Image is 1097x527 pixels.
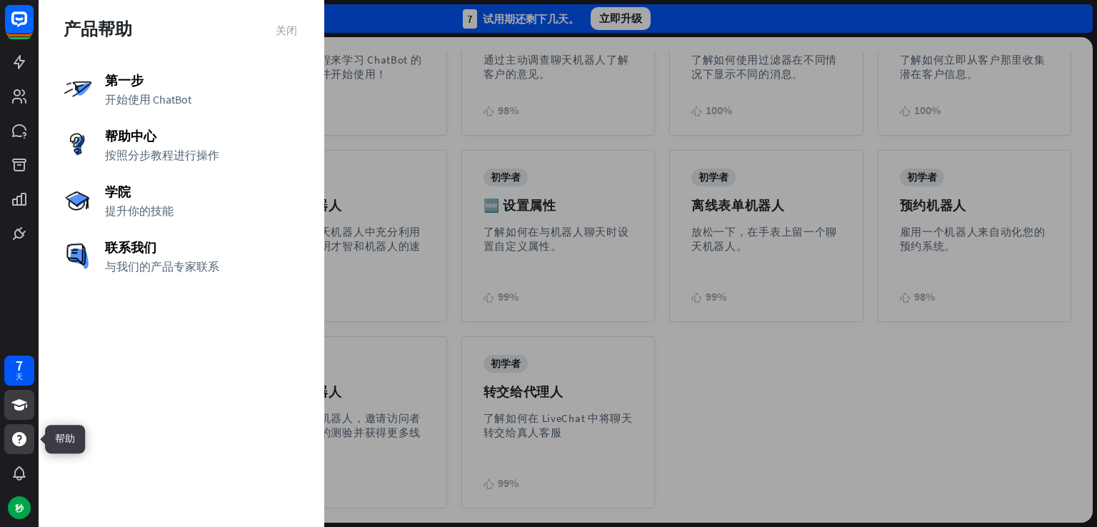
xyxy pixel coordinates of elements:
font: 关闭 [276,24,297,35]
font: 提升你的技能 [105,204,174,218]
font: 学院 [105,184,131,200]
font: 联系我们 [105,239,156,256]
a: 7 天 [4,356,34,386]
button: 打开 LiveChat 聊天小部件 [11,6,54,49]
font: 与我们的产品专家联系 [105,259,219,273]
font: 产品帮助 [64,18,132,40]
font: 开始使用 ChatBot [105,92,191,106]
font: 7 [16,356,23,374]
font: 第一步 [105,72,144,89]
font: 秒 [15,503,24,513]
font: 帮助中心 [105,128,156,144]
font: 按照分步教程进行操作 [105,148,219,162]
font: 天 [16,372,23,381]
